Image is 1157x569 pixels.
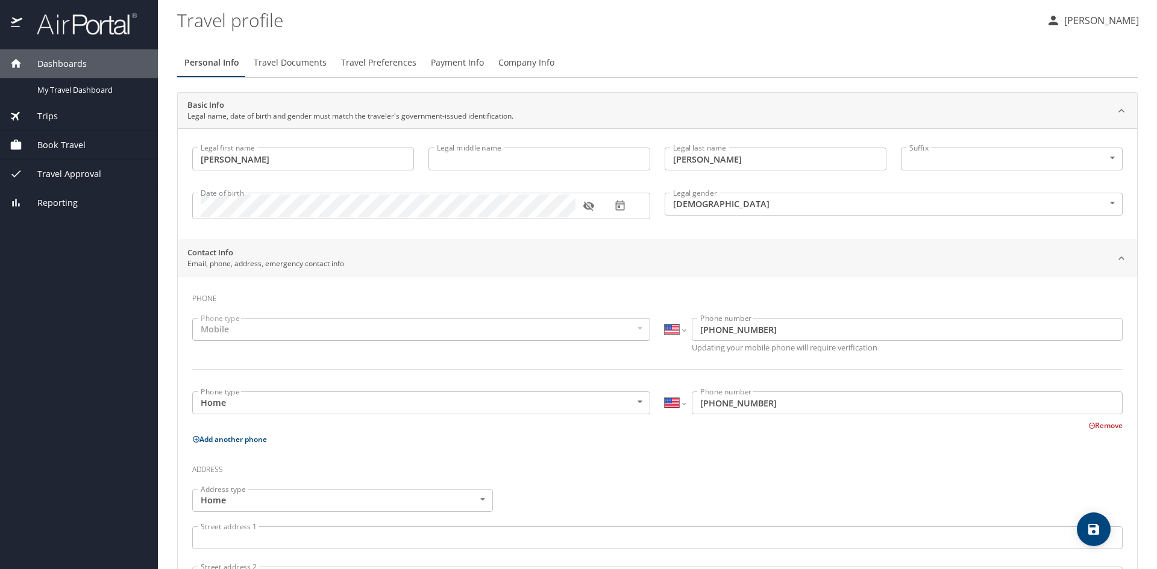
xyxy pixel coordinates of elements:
[184,55,239,70] span: Personal Info
[37,84,143,96] span: My Travel Dashboard
[22,196,78,210] span: Reporting
[177,48,1138,77] div: Profile
[1061,13,1139,28] p: [PERSON_NAME]
[177,1,1036,39] h1: Travel profile
[187,111,513,122] p: Legal name, date of birth and gender must match the traveler's government-issued identification.
[192,318,650,341] div: Mobile
[24,12,137,36] img: airportal-logo.png
[22,138,86,152] span: Book Travel
[178,93,1137,129] div: Basic InfoLegal name, date of birth and gender must match the traveler's government-issued identi...
[692,344,1123,352] p: Updating your mobile phone will require verification
[192,391,650,414] div: Home
[22,167,101,181] span: Travel Approval
[1041,10,1144,31] button: [PERSON_NAME]
[187,99,513,111] h2: Basic Info
[1077,512,1111,546] button: save
[178,128,1137,240] div: Basic InfoLegal name, date of birth and gender must match the traveler's government-issued identi...
[192,489,493,512] div: Home
[22,57,87,70] span: Dashboards
[1088,420,1123,431] button: Remove
[431,55,484,70] span: Payment Info
[192,456,1123,477] h3: Address
[187,258,344,269] p: Email, phone, address, emergency contact info
[187,247,344,259] h2: Contact Info
[498,55,554,70] span: Company Info
[192,285,1123,306] h3: Phone
[665,193,1123,216] div: [DEMOGRAPHIC_DATA]
[178,240,1137,276] div: Contact InfoEmail, phone, address, emergency contact info
[254,55,327,70] span: Travel Documents
[341,55,416,70] span: Travel Preferences
[22,110,58,123] span: Trips
[192,434,267,444] button: Add another phone
[11,12,24,36] img: icon-airportal.png
[901,148,1123,170] div: ​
